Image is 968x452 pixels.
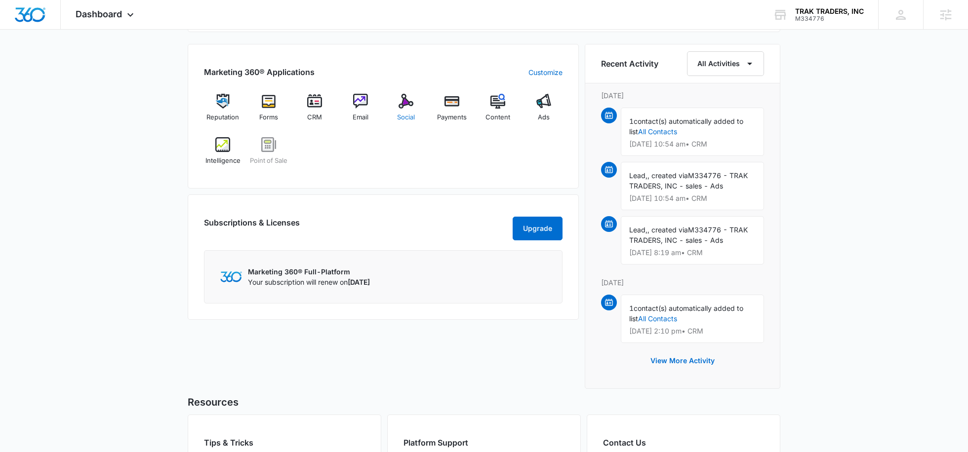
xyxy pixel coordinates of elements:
a: All Contacts [638,314,677,323]
button: Upgrade [513,217,563,240]
span: Intelligence [205,156,241,166]
p: [DATE] 8:19 am • CRM [629,249,756,256]
p: [DATE] 10:54 am • CRM [629,141,756,148]
p: [DATE] [601,90,764,101]
span: Content [485,113,510,122]
span: Lead, [629,171,647,180]
a: Forms [250,94,288,129]
span: Dashboard [76,9,122,19]
span: Social [397,113,415,122]
h2: Platform Support [403,437,565,449]
span: contact(s) automatically added to list [629,117,743,136]
span: Email [353,113,368,122]
span: Payments [437,113,467,122]
a: Customize [528,67,563,77]
div: account name [795,7,864,15]
a: Reputation [204,94,242,129]
p: Your subscription will renew on [248,277,370,287]
a: Payments [433,94,471,129]
p: [DATE] 10:54 am • CRM [629,195,756,202]
span: Reputation [206,113,239,122]
span: 1 [629,117,634,125]
span: Ads [538,113,550,122]
button: All Activities [687,51,764,76]
h2: Marketing 360® Applications [204,66,315,78]
h2: Contact Us [603,437,764,449]
h5: Resources [188,395,780,410]
span: Lead, [629,226,647,234]
a: Content [479,94,517,129]
a: Email [341,94,379,129]
span: 1 [629,304,634,312]
span: CRM [307,113,322,122]
span: contact(s) automatically added to list [629,304,743,323]
p: Marketing 360® Full-Platform [248,266,370,277]
p: [DATE] [601,277,764,288]
span: M334776 - TRAK TRADERS, INC - sales - Ads [629,171,748,190]
button: View More Activity [641,349,725,373]
span: [DATE] [348,278,370,286]
div: account id [795,15,864,22]
h2: Tips & Tricks [204,437,365,449]
span: Point of Sale [250,156,287,166]
img: Marketing 360 Logo [220,271,242,282]
a: CRM [296,94,334,129]
span: Forms [259,113,278,122]
a: All Contacts [638,127,677,136]
h2: Subscriptions & Licenses [204,217,300,236]
p: [DATE] 2:10 pm • CRM [629,328,756,335]
a: Point of Sale [250,137,288,173]
span: M334776 - TRAK TRADERS, INC - sales - Ads [629,226,748,244]
a: Social [387,94,425,129]
h6: Recent Activity [601,58,658,70]
span: , created via [647,171,688,180]
span: , created via [647,226,688,234]
a: Intelligence [204,137,242,173]
a: Ads [524,94,563,129]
